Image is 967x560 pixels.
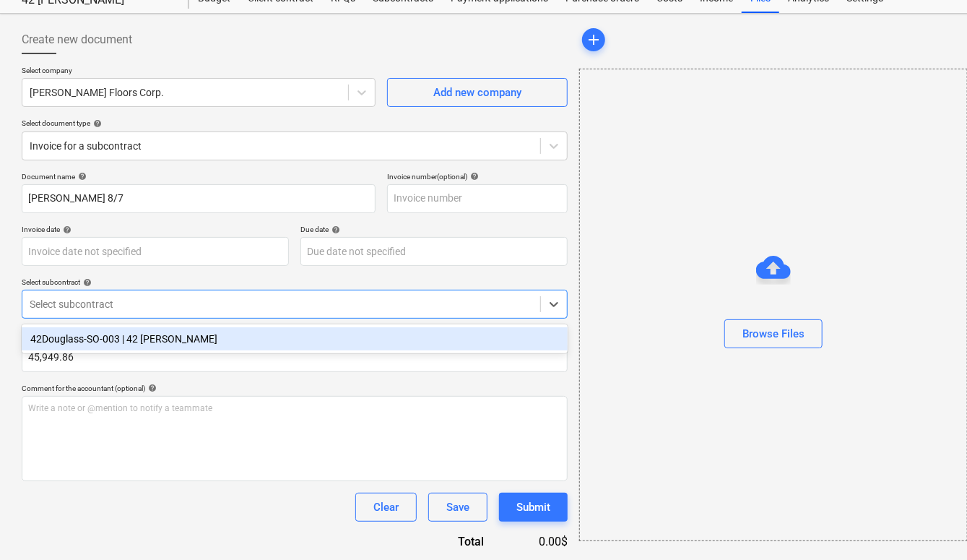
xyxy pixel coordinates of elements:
div: Save [446,498,469,517]
span: Create new document [22,31,132,48]
div: Due date [300,225,568,234]
div: Document name [22,172,376,181]
button: Save [428,493,487,522]
button: Clear [355,493,417,522]
input: Due date not specified [300,237,568,266]
input: Invoice number [387,184,568,213]
p: Select company [22,66,376,78]
span: help [80,278,92,287]
div: 0.00$ [507,533,568,550]
button: Add new company [387,78,568,107]
div: Clear [373,498,399,517]
span: help [467,172,479,181]
div: Invoice number (optional) [387,172,568,181]
span: add [585,31,602,48]
div: Select subcontract [22,277,568,287]
div: 42Douglass-SO-003 | 42 Douglass Dinesen [22,327,568,350]
div: Comment for the accountant (optional) [22,384,568,393]
div: Browse Files [742,324,805,343]
span: help [75,172,87,181]
div: Select document type [22,119,568,128]
div: Add new company [433,83,521,102]
span: help [329,225,340,234]
div: 42Douglass-SO-003 | 42 [PERSON_NAME] [22,327,568,350]
div: Invoice date [22,225,289,234]
span: help [90,119,102,128]
button: Submit [499,493,568,522]
input: Document name [22,184,376,213]
iframe: Chat Widget [895,491,967,560]
span: help [145,384,157,392]
div: Submit [516,498,550,517]
input: Invoice total amount (net cost, optional) [22,343,568,372]
div: Total [380,533,507,550]
button: Browse Files [724,319,823,348]
span: help [60,225,71,234]
input: Invoice date not specified [22,237,289,266]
